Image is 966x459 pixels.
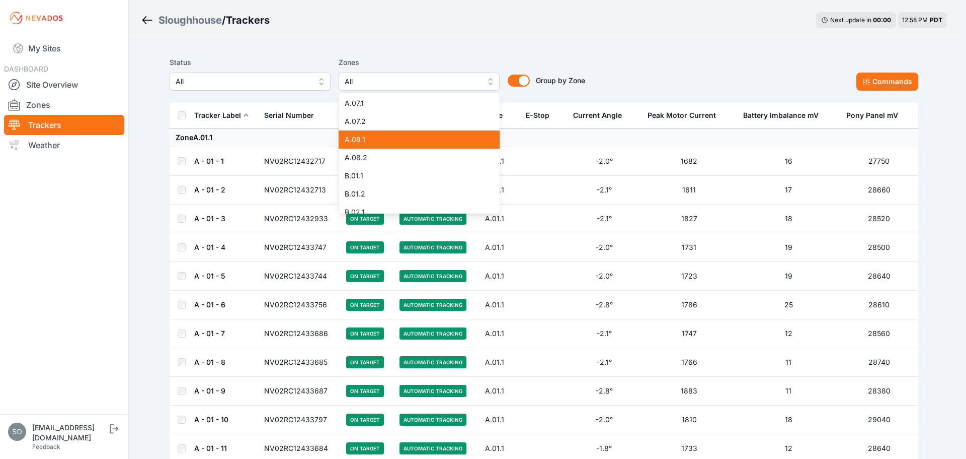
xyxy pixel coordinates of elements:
span: B.02.1 [345,207,481,217]
span: A.07.1 [345,98,481,108]
span: B.01.1 [345,171,481,181]
span: B.01.2 [345,189,481,199]
span: A.07.2 [345,116,481,126]
button: All [339,73,500,91]
span: A.08.2 [345,153,481,163]
span: A.08.1 [345,135,481,145]
div: All [339,93,500,214]
span: All [345,76,479,88]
